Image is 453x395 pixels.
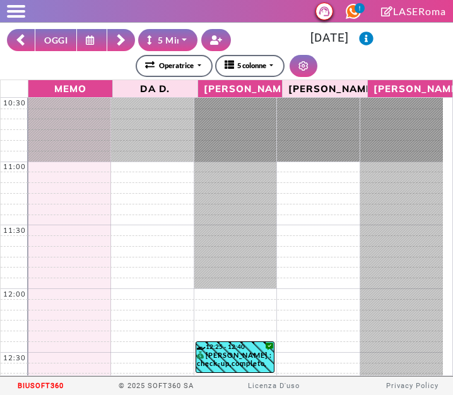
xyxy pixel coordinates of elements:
[197,343,273,350] div: 12:25 - 12:40
[386,382,438,390] a: Privacy Policy
[381,6,393,16] i: Clicca per andare alla pagina di firma
[147,33,194,47] div: 5 Minuti
[371,81,449,95] span: [PERSON_NAME]..
[201,81,279,95] span: [PERSON_NAME]
[35,29,77,51] button: OGGI
[201,29,232,51] button: Crea nuovo contatto rapido
[1,353,28,362] div: 12:30
[197,351,273,371] div: [PERSON_NAME] : check-up completo
[248,382,300,390] a: Licenza D'uso
[1,226,28,235] div: 11:30
[197,351,206,358] i: PAGATO
[1,98,28,107] div: 10:30
[1,162,28,171] div: 11:00
[286,81,364,95] span: [PERSON_NAME]
[32,81,110,95] span: Memo
[381,5,446,17] a: LASERoma
[238,31,446,45] h3: [DATE]
[1,290,28,298] div: 12:00
[116,81,194,95] span: Da D.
